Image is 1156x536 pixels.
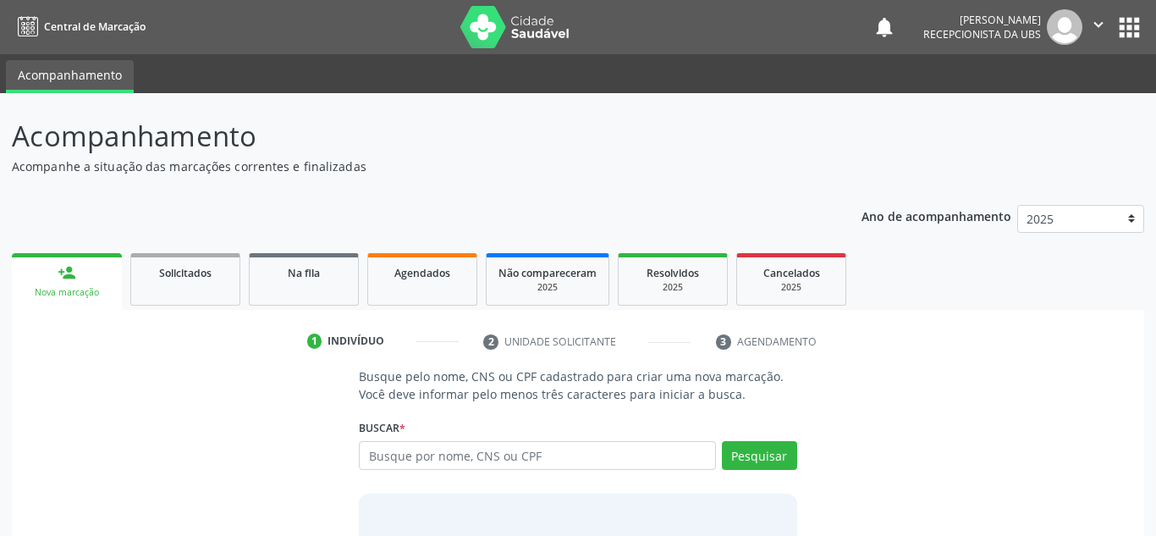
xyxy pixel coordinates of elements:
[24,286,110,299] div: Nova marcação
[44,19,146,34] span: Central de Marcação
[307,334,322,349] div: 1
[630,281,715,294] div: 2025
[647,266,699,280] span: Resolvidos
[923,27,1041,41] span: Recepcionista da UBS
[861,205,1011,226] p: Ano de acompanhamento
[722,441,797,470] button: Pesquisar
[923,13,1041,27] div: [PERSON_NAME]
[873,15,896,39] button: notifications
[12,115,805,157] p: Acompanhamento
[749,281,834,294] div: 2025
[359,441,716,470] input: Busque por nome, CNS ou CPF
[6,60,134,93] a: Acompanhamento
[1082,9,1115,45] button: 
[359,415,405,441] label: Buscar
[359,367,797,403] p: Busque pelo nome, CNS ou CPF cadastrado para criar uma nova marcação. Você deve informar pelo men...
[1047,9,1082,45] img: img
[394,266,450,280] span: Agendados
[498,266,597,280] span: Não compareceram
[159,266,212,280] span: Solicitados
[58,263,76,282] div: person_add
[763,266,820,280] span: Cancelados
[12,13,146,41] a: Central de Marcação
[1115,13,1144,42] button: apps
[12,157,805,175] p: Acompanhe a situação das marcações correntes e finalizadas
[1089,15,1108,34] i: 
[288,266,320,280] span: Na fila
[498,281,597,294] div: 2025
[328,334,384,349] div: Indivíduo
